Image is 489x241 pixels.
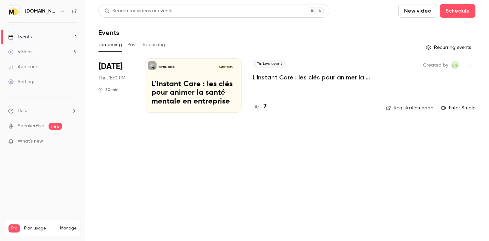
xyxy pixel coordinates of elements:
[18,138,43,145] span: What's new
[216,65,235,70] span: [DATE] 1:30 PM
[98,39,122,50] button: Upcoming
[24,226,56,231] span: Plan usage
[8,224,20,233] span: Pro
[440,4,475,18] button: Schedule
[8,78,35,85] div: Settings
[253,102,267,111] a: 7
[386,105,433,111] a: Registration page
[25,8,57,15] h6: [DOMAIN_NAME]
[423,42,475,53] button: Recurring events
[158,66,175,69] p: [DOMAIN_NAME]
[98,61,123,72] span: [DATE]
[253,60,286,68] span: Live event
[452,61,458,69] span: EG
[451,61,459,69] span: Emile Garnier
[18,107,28,114] span: Help
[127,39,137,50] button: Past
[98,87,119,92] div: 30 min
[8,63,38,70] div: Audience
[8,49,32,55] div: Videos
[104,7,172,15] div: Search for videos or events
[98,75,125,81] span: Thu, 1:30 PM
[143,39,165,50] button: Recurring
[253,73,375,81] a: L'Instant Care : les clés pour animer la santé mentale en entreprise
[60,226,76,231] a: Manage
[264,102,267,111] h4: 7
[8,6,19,17] img: moka.care
[398,4,437,18] button: New video
[98,58,134,113] div: Nov 27 Thu, 1:30 PM (Europe/Paris)
[441,105,475,111] a: Enter Studio
[18,123,44,130] a: SpeakerHub
[8,107,77,114] li: help-dropdown-opener
[423,61,448,69] span: Created by
[8,34,32,40] div: Events
[98,29,119,37] h1: Events
[151,80,235,106] p: L'Instant Care : les clés pour animer la santé mentale en entreprise
[145,58,242,113] a: L'Instant Care : les clés pour animer la santé mentale en entreprise[DOMAIN_NAME][DATE] 1:30 PML'...
[49,123,62,130] span: new
[69,138,77,145] iframe: Noticeable Trigger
